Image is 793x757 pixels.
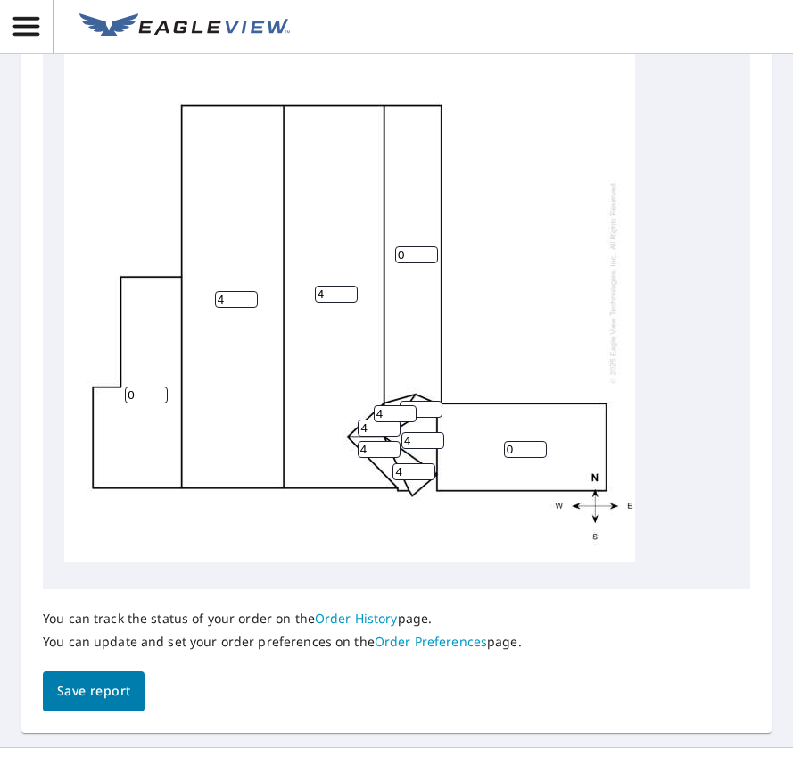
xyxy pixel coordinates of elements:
[375,633,487,650] a: Order Preferences
[57,680,130,703] span: Save report
[79,13,290,40] img: EV Logo
[43,671,145,711] button: Save report
[69,3,301,51] a: EV Logo
[43,611,522,627] p: You can track the status of your order on the page.
[43,634,522,650] p: You can update and set your order preferences on the page.
[315,610,398,627] a: Order History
